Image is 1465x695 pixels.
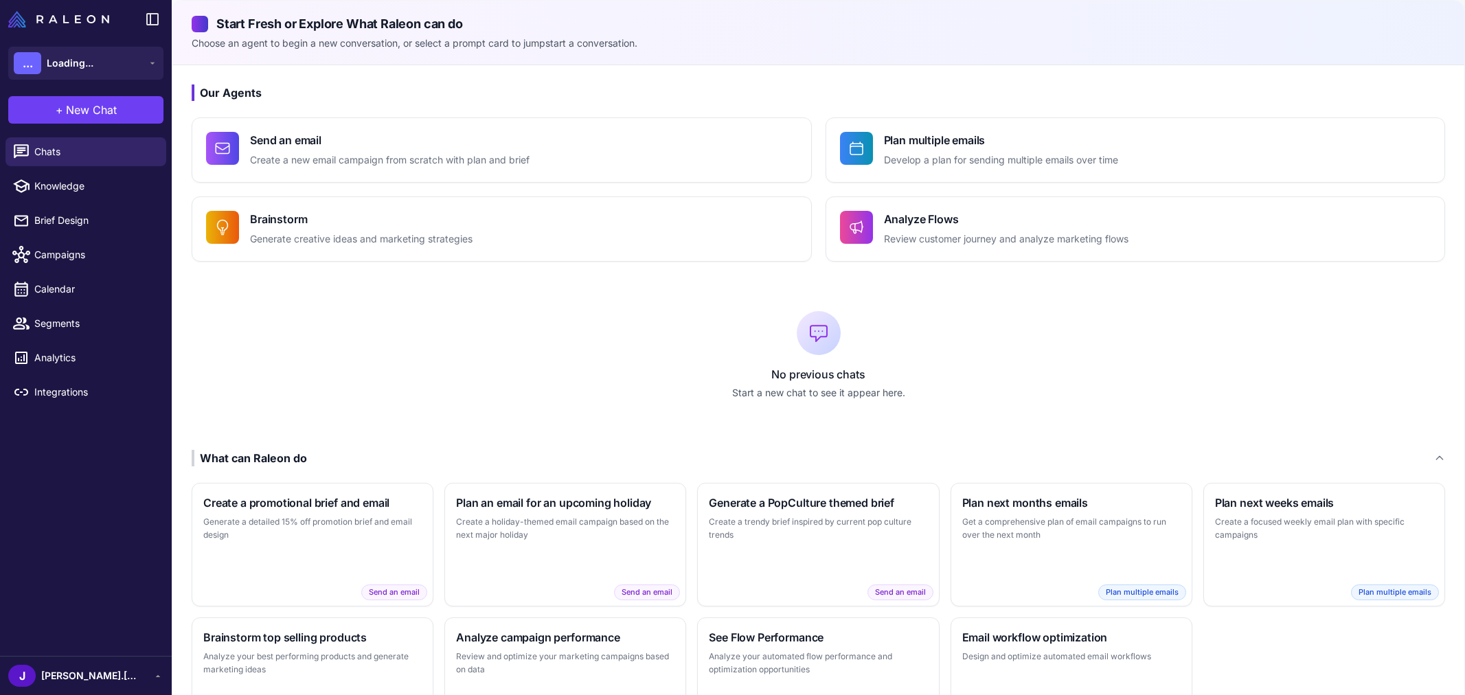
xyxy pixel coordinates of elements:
[192,117,812,183] button: Send an emailCreate a new email campaign from scratch with plan and brief
[697,483,939,606] button: Generate a PopCulture themed briefCreate a trendy brief inspired by current pop culture trendsSen...
[826,117,1446,183] button: Plan multiple emailsDevelop a plan for sending multiple emails over time
[5,240,166,269] a: Campaigns
[884,211,1128,227] h4: Analyze Flows
[456,515,674,542] p: Create a holiday-themed email campaign based on the next major holiday
[5,343,166,372] a: Analytics
[250,231,473,247] p: Generate creative ideas and marketing strategies
[203,629,422,646] h3: Brainstorm top selling products
[361,584,427,600] span: Send an email
[250,132,530,148] h4: Send an email
[34,213,155,228] span: Brief Design
[1098,584,1186,600] span: Plan multiple emails
[192,84,1445,101] h3: Our Agents
[614,584,680,600] span: Send an email
[192,450,307,466] div: What can Raleon do
[5,309,166,338] a: Segments
[41,668,137,683] span: [PERSON_NAME].[PERSON_NAME]
[203,650,422,676] p: Analyze your best performing products and generate marketing ideas
[456,650,674,676] p: Review and optimize your marketing campaigns based on data
[884,231,1128,247] p: Review customer journey and analyze marketing flows
[1215,494,1433,511] h3: Plan next weeks emails
[709,650,927,676] p: Analyze your automated flow performance and optimization opportunities
[192,36,1445,51] p: Choose an agent to begin a new conversation, or select a prompt card to jumpstart a conversation.
[34,385,155,400] span: Integrations
[5,378,166,407] a: Integrations
[456,494,674,511] h3: Plan an email for an upcoming holiday
[34,144,155,159] span: Chats
[8,665,36,687] div: J
[456,629,674,646] h3: Analyze campaign performance
[203,515,422,542] p: Generate a detailed 15% off promotion brief and email design
[8,96,163,124] button: +New Chat
[962,650,1181,663] p: Design and optimize automated email workflows
[5,172,166,201] a: Knowledge
[962,494,1181,511] h3: Plan next months emails
[8,11,109,27] img: Raleon Logo
[5,137,166,166] a: Chats
[8,47,163,80] button: ...Loading...
[884,152,1118,168] p: Develop a plan for sending multiple emails over time
[250,152,530,168] p: Create a new email campaign from scratch with plan and brief
[203,494,422,511] h3: Create a promotional brief and email
[34,316,155,331] span: Segments
[1215,515,1433,542] p: Create a focused weekly email plan with specific campaigns
[192,385,1445,400] p: Start a new chat to see it appear here.
[192,483,433,606] button: Create a promotional brief and emailGenerate a detailed 15% off promotion brief and email designS...
[192,14,1445,33] h2: Start Fresh or Explore What Raleon can do
[66,102,117,118] span: New Chat
[1203,483,1445,606] button: Plan next weeks emailsCreate a focused weekly email plan with specific campaignsPlan multiple emails
[5,275,166,304] a: Calendar
[34,179,155,194] span: Knowledge
[709,515,927,542] p: Create a trendy brief inspired by current pop culture trends
[56,102,63,118] span: +
[962,515,1181,542] p: Get a comprehensive plan of email campaigns to run over the next month
[34,350,155,365] span: Analytics
[192,196,812,262] button: BrainstormGenerate creative ideas and marketing strategies
[709,629,927,646] h3: See Flow Performance
[867,584,933,600] span: Send an email
[14,52,41,74] div: ...
[962,629,1181,646] h3: Email workflow optimization
[192,366,1445,383] p: No previous chats
[34,282,155,297] span: Calendar
[5,206,166,235] a: Brief Design
[250,211,473,227] h4: Brainstorm
[34,247,155,262] span: Campaigns
[709,494,927,511] h3: Generate a PopCulture themed brief
[8,11,115,27] a: Raleon Logo
[951,483,1192,606] button: Plan next months emailsGet a comprehensive plan of email campaigns to run over the next monthPlan...
[826,196,1446,262] button: Analyze FlowsReview customer journey and analyze marketing flows
[884,132,1118,148] h4: Plan multiple emails
[1351,584,1439,600] span: Plan multiple emails
[444,483,686,606] button: Plan an email for an upcoming holidayCreate a holiday-themed email campaign based on the next maj...
[47,56,93,71] span: Loading...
